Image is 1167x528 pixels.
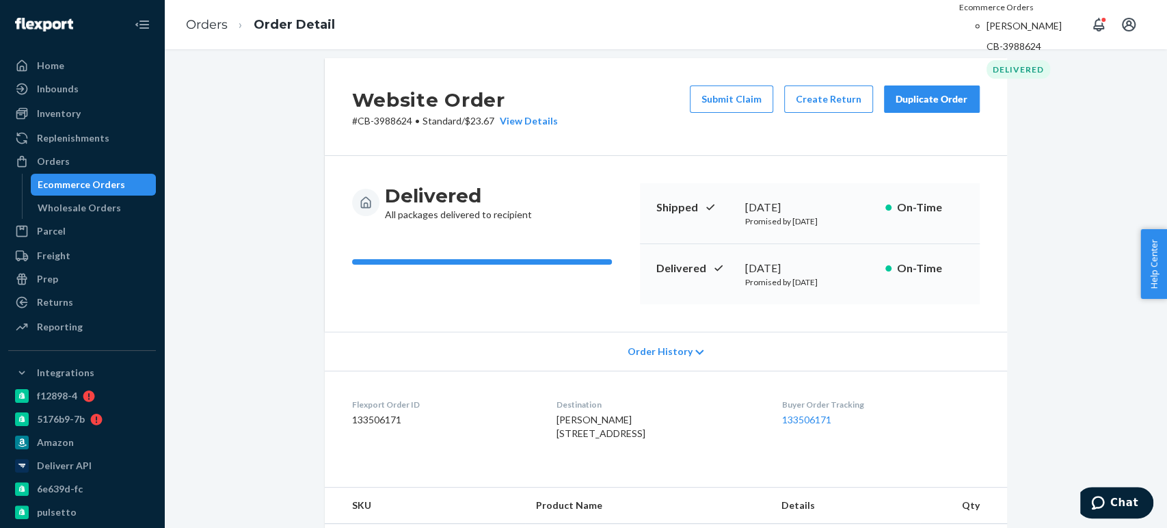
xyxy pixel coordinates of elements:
div: Deliverr API [37,459,92,473]
h3: Delivered [385,183,532,208]
div: pulsetto [37,505,77,519]
a: Order Detail [254,17,335,32]
a: Ecommerce Orders [31,174,157,196]
a: 133506171 [782,414,831,425]
a: Orders [186,17,228,32]
div: Amazon [37,436,74,449]
div: Wholesale Orders [38,201,121,215]
div: 5176b9-7b [37,412,85,426]
a: Inventory [8,103,156,124]
div: Integrations [37,366,94,380]
div: [DATE] [745,261,874,276]
span: • [415,115,420,127]
div: DELIVERED [987,60,1050,79]
div: Duplicate Order [896,92,968,106]
a: Wholesale Orders [31,197,157,219]
div: f12898-4 [37,389,77,403]
a: Prep [8,268,156,290]
div: Replenishments [37,131,109,145]
button: Submit Claim [690,85,773,113]
a: Inbounds [8,78,156,100]
a: 6e639d-fc [8,478,156,500]
a: Replenishments [8,127,156,149]
p: Shipped [656,200,734,215]
ol: breadcrumbs [175,5,346,45]
div: Freight [37,249,70,263]
button: View Details [494,114,558,128]
div: Inventory [37,107,81,120]
a: Deliverr API [8,455,156,477]
a: Freight [8,245,156,267]
a: Returns [8,291,156,313]
a: Amazon [8,432,156,453]
dt: Destination [556,399,760,410]
div: [DATE] [745,200,874,215]
div: Returns [37,295,73,309]
a: 5176b9-7b [8,408,156,430]
div: Home [37,59,64,72]
a: Parcel [8,220,156,242]
button: Integrations [8,362,156,384]
p: Promised by [DATE] [745,276,874,288]
span: Standard [422,115,461,127]
th: SKU [325,488,526,524]
div: Parcel [37,224,66,238]
div: Orders [37,155,70,168]
span: Order History [627,345,692,358]
button: Create Return [784,85,873,113]
dt: Flexport Order ID [352,399,535,410]
span: [PERSON_NAME] [STREET_ADDRESS] [556,414,645,439]
button: Open account menu [1115,11,1142,38]
div: Reporting [37,320,83,334]
th: Qty [920,488,1006,524]
button: Close Navigation [129,11,156,38]
img: Flexport logo [15,18,73,31]
p: Promised by [DATE] [745,215,874,227]
div: Prep [37,272,58,286]
h6: Ecommerce Orders [959,3,1082,12]
div: Inbounds [37,82,79,96]
h2: Website Order [352,85,558,114]
p: Delivered [656,261,734,276]
th: Product Name [525,488,770,524]
p: CB-3988624 [987,40,1082,53]
th: Details [770,488,921,524]
button: Open notifications [1085,11,1112,38]
button: Help Center [1140,229,1167,299]
div: 6e639d-fc [37,482,83,496]
p: On-Time [897,200,963,215]
a: Home [8,55,156,77]
iframe: Opens a widget where you can chat to one of our agents [1080,487,1153,521]
a: Orders [8,150,156,172]
p: [PERSON_NAME] [987,19,1082,33]
p: On-Time [897,261,963,276]
button: Duplicate Order [884,85,980,113]
a: pulsetto [8,501,156,523]
a: f12898-4 [8,385,156,407]
div: Ecommerce Orders [38,178,125,192]
a: Reporting [8,316,156,338]
dt: Buyer Order Tracking [782,399,979,410]
dd: 133506171 [352,413,535,427]
p: # CB-3988624 / $23.67 [352,114,558,128]
div: All packages delivered to recipient [385,183,532,222]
